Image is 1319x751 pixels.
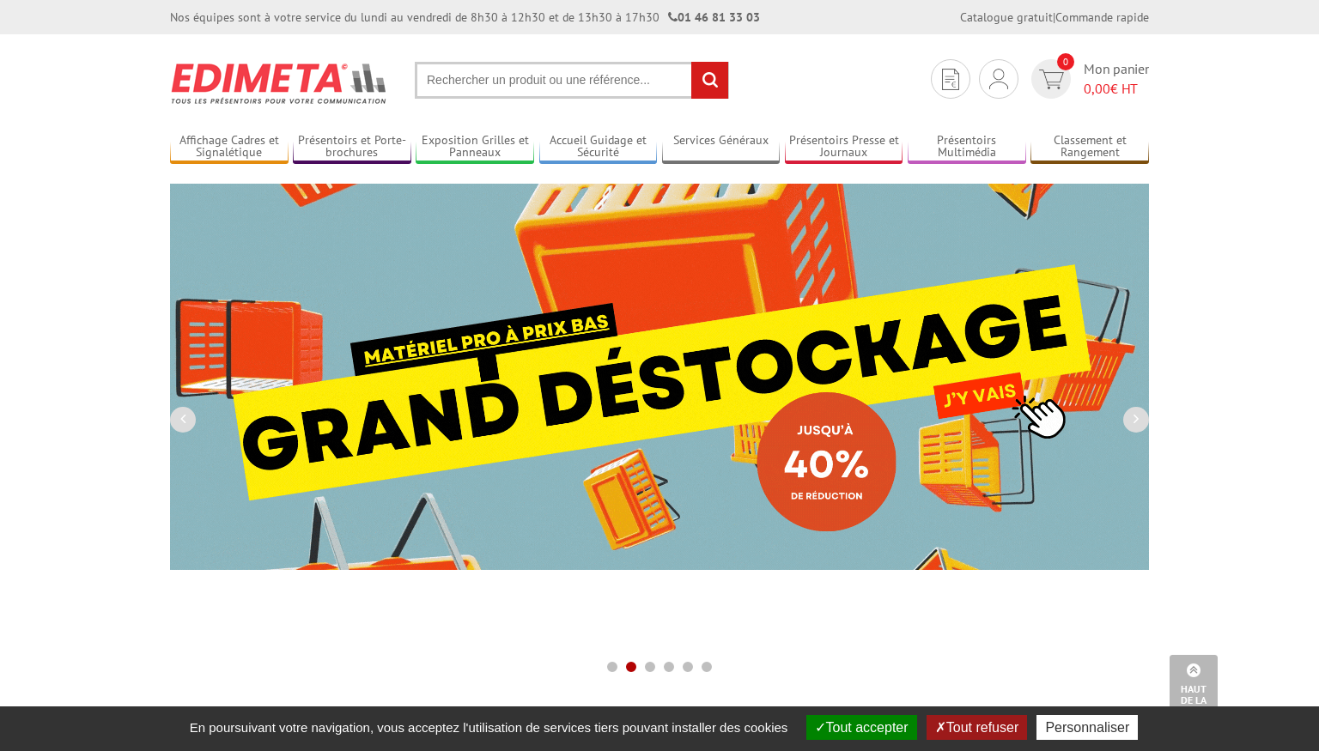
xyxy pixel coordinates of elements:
[806,715,917,740] button: Tout accepter
[1170,655,1218,725] a: Haut de la page
[1084,59,1149,99] span: Mon panier
[293,133,411,161] a: Présentoirs et Porte-brochures
[1084,80,1110,97] span: 0,00
[908,133,1026,161] a: Présentoirs Multimédia
[960,9,1149,26] div: |
[170,51,389,115] img: Présentoir, panneau, stand - Edimeta - PLV, affichage, mobilier bureau, entreprise
[668,9,760,25] strong: 01 46 81 33 03
[1036,715,1138,740] button: Personnaliser (fenêtre modale)
[1039,70,1064,89] img: devis rapide
[181,720,797,735] span: En poursuivant votre navigation, vous acceptez l'utilisation de services tiers pouvant installer ...
[1027,59,1149,99] a: devis rapide 0 Mon panier 0,00€ HT
[1084,79,1149,99] span: € HT
[942,69,959,90] img: devis rapide
[989,69,1008,89] img: devis rapide
[1057,53,1074,70] span: 0
[785,133,903,161] a: Présentoirs Presse et Journaux
[539,133,658,161] a: Accueil Guidage et Sécurité
[662,133,781,161] a: Services Généraux
[170,133,289,161] a: Affichage Cadres et Signalétique
[1055,9,1149,25] a: Commande rapide
[416,133,534,161] a: Exposition Grilles et Panneaux
[927,715,1027,740] button: Tout refuser
[170,9,760,26] div: Nos équipes sont à votre service du lundi au vendredi de 8h30 à 12h30 et de 13h30 à 17h30
[691,62,728,99] input: rechercher
[1030,133,1149,161] a: Classement et Rangement
[960,9,1053,25] a: Catalogue gratuit
[415,62,729,99] input: Rechercher un produit ou une référence...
